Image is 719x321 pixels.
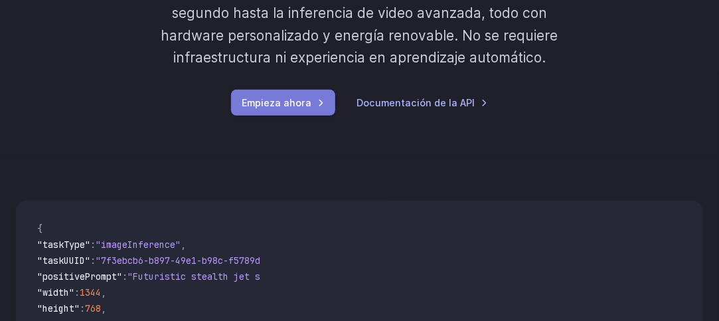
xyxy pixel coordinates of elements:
[90,255,96,267] span: :
[37,302,80,314] span: "height"
[90,239,96,251] span: :
[101,302,106,314] span: ,
[101,286,106,298] span: ,
[96,255,297,267] span: "7f3ebcb6-b897-49e1-b98c-f5789d2d40d7"
[85,302,101,314] span: 768
[181,239,186,251] span: ,
[74,286,80,298] span: :
[80,302,85,314] span: :
[37,239,90,251] span: "taskType"
[80,286,101,298] span: 1344
[37,255,90,267] span: "taskUUID"
[357,97,475,108] font: Documentación de la API
[37,223,42,235] span: {
[96,239,181,251] span: "imageInference"
[231,90,335,116] a: Empieza ahora
[357,95,488,110] a: Documentación de la API
[127,270,611,282] span: "Futuristic stealth jet streaking through a neon-lit cityscape with glowing purple exhaust"
[122,270,127,282] span: :
[242,97,311,108] font: Empieza ahora
[37,286,74,298] span: "width"
[37,270,122,282] span: "positivePrompt"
